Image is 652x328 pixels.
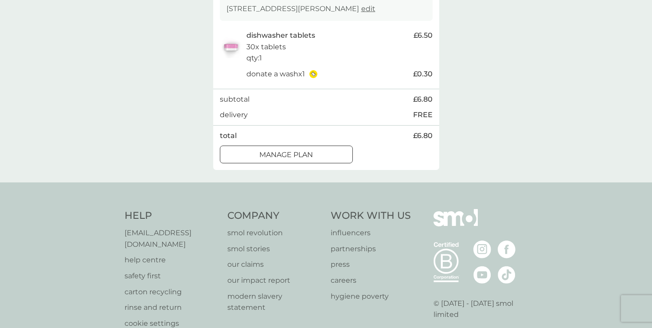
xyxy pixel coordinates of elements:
h4: Work With Us [331,209,411,223]
span: £0.30 [413,68,433,80]
p: donate a wash x 1 [246,68,305,80]
a: influencers [331,227,411,239]
a: rinse and return [125,302,219,313]
img: smol [433,209,478,239]
p: subtotal [220,94,250,105]
h4: Help [125,209,219,223]
p: FREE [413,109,433,121]
p: qty : 1 [246,52,262,64]
a: partnerships [331,243,411,255]
a: smol stories [227,243,322,255]
span: £6.50 [414,30,433,41]
a: [EMAIL_ADDRESS][DOMAIN_NAME] [125,227,219,250]
h4: Company [227,209,322,223]
a: modern slavery statement [227,291,322,313]
p: dishwasher tablets [246,30,315,41]
img: visit the smol Facebook page [498,241,515,258]
img: visit the smol Youtube page [473,266,491,284]
span: £6.80 [413,94,433,105]
a: our impact report [227,275,322,286]
p: delivery [220,109,248,121]
button: Manage plan [220,146,353,163]
p: Manage plan [259,149,313,161]
a: press [331,259,411,270]
p: total [220,130,237,142]
a: safety first [125,270,219,282]
a: edit [361,4,375,13]
a: hygiene poverty [331,291,411,302]
a: carton recycling [125,286,219,298]
a: help centre [125,254,219,266]
img: visit the smol Instagram page [473,241,491,258]
a: smol revolution [227,227,322,239]
span: £6.80 [413,130,433,142]
p: © [DATE] - [DATE] smol limited [433,298,528,320]
img: visit the smol Tiktok page [498,266,515,284]
a: our claims [227,259,322,270]
p: [STREET_ADDRESS][PERSON_NAME] [226,3,375,15]
p: 30x tablets [246,41,286,53]
a: careers [331,275,411,286]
